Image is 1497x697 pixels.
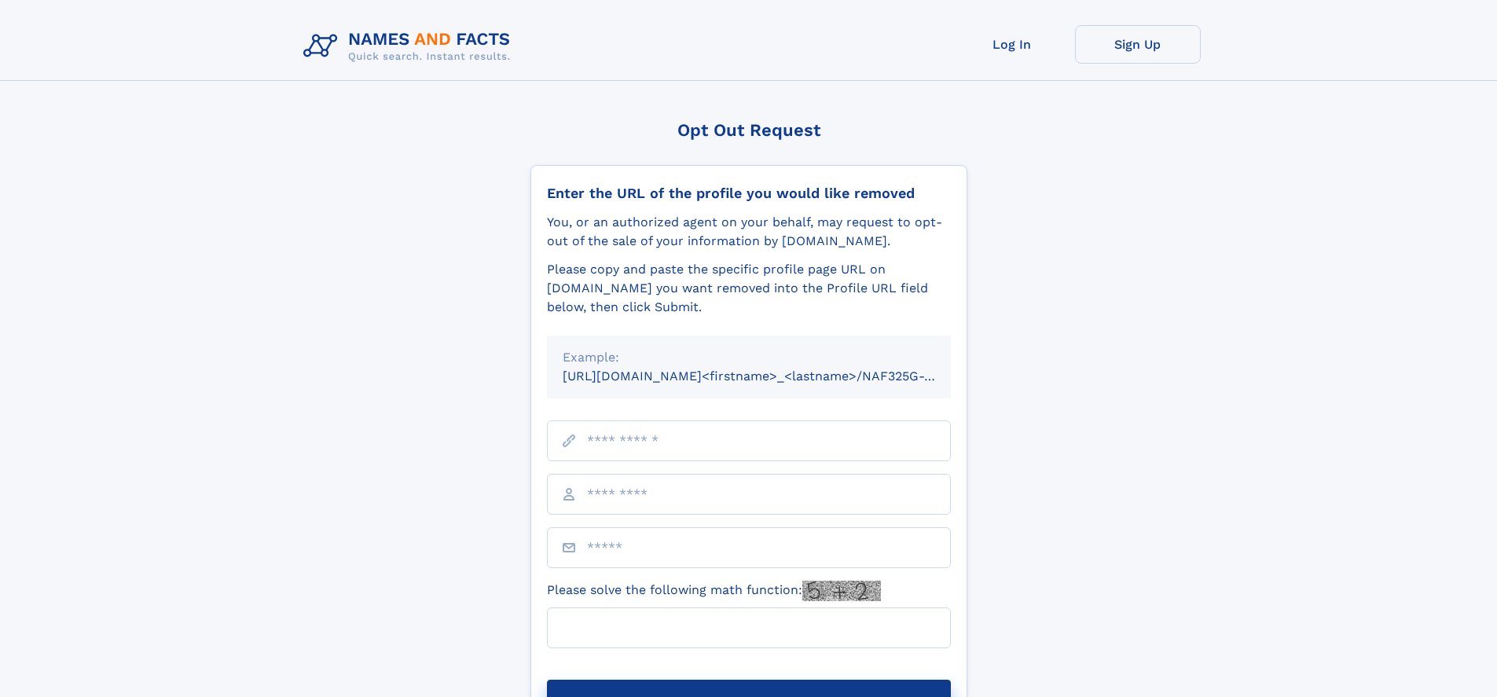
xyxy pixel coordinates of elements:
[547,260,951,317] div: Please copy and paste the specific profile page URL on [DOMAIN_NAME] you want removed into the Pr...
[547,581,881,601] label: Please solve the following math function:
[547,185,951,202] div: Enter the URL of the profile you would like removed
[530,120,967,140] div: Opt Out Request
[563,369,981,383] small: [URL][DOMAIN_NAME]<firstname>_<lastname>/NAF325G-xxxxxxxx
[297,25,523,68] img: Logo Names and Facts
[1075,25,1201,64] a: Sign Up
[563,348,935,367] div: Example:
[547,213,951,251] div: You, or an authorized agent on your behalf, may request to opt-out of the sale of your informatio...
[949,25,1075,64] a: Log In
